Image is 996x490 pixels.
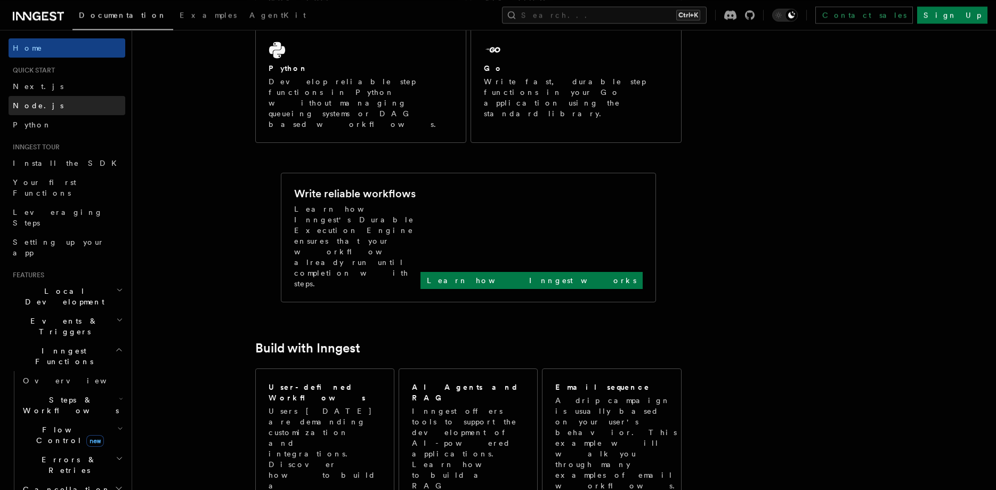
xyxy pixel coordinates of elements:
[173,3,243,29] a: Examples
[13,101,63,110] span: Node.js
[86,435,104,447] span: new
[243,3,312,29] a: AgentKit
[72,3,173,30] a: Documentation
[676,10,700,20] kbd: Ctrl+K
[9,38,125,58] a: Home
[9,203,125,232] a: Leveraging Steps
[255,341,360,356] a: Build with Inngest
[269,382,381,403] h2: User-defined Workflows
[13,159,123,167] span: Install the SDK
[815,6,913,23] a: Contact sales
[484,63,503,74] h2: Go
[9,96,125,115] a: Node.js
[79,11,167,19] span: Documentation
[555,382,650,392] h2: Email sequence
[917,6,987,23] a: Sign Up
[471,26,682,143] a: GoWrite fast, durable step functions in your Go application using the standard library.
[249,11,306,19] span: AgentKit
[255,26,466,143] a: PythonDevelop reliable step functions in Python without managing queueing systems or DAG based wo...
[294,204,420,289] p: Learn how Inngest's Durable Execution Engine ensures that your workflow already run until complet...
[9,316,116,337] span: Events & Triggers
[19,390,125,420] button: Steps & Workflows
[180,11,237,19] span: Examples
[9,115,125,134] a: Python
[9,346,115,367] span: Inngest Functions
[19,424,117,446] span: Flow Control
[19,395,119,416] span: Steps & Workflows
[19,371,125,390] a: Overview
[9,286,116,307] span: Local Development
[19,420,125,450] button: Flow Controlnew
[9,66,55,75] span: Quick start
[427,275,636,286] p: Learn how Inngest works
[420,272,643,289] a: Learn how Inngest works
[9,282,125,311] button: Local Development
[9,271,44,279] span: Features
[772,9,798,21] button: Toggle dark mode
[19,450,125,480] button: Errors & Retries
[13,178,76,197] span: Your first Functions
[269,63,308,74] h2: Python
[9,173,125,203] a: Your first Functions
[13,82,63,91] span: Next.js
[412,382,526,403] h2: AI Agents and RAG
[19,454,116,476] span: Errors & Retries
[294,186,416,201] h2: Write reliable workflows
[13,121,52,129] span: Python
[13,238,104,257] span: Setting up your app
[9,77,125,96] a: Next.js
[13,43,43,53] span: Home
[484,76,668,119] p: Write fast, durable step functions in your Go application using the standard library.
[9,143,60,151] span: Inngest tour
[13,208,103,227] span: Leveraging Steps
[9,232,125,262] a: Setting up your app
[23,376,133,385] span: Overview
[9,341,125,371] button: Inngest Functions
[269,76,453,130] p: Develop reliable step functions in Python without managing queueing systems or DAG based workflows.
[502,6,707,23] button: Search...Ctrl+K
[9,154,125,173] a: Install the SDK
[9,311,125,341] button: Events & Triggers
